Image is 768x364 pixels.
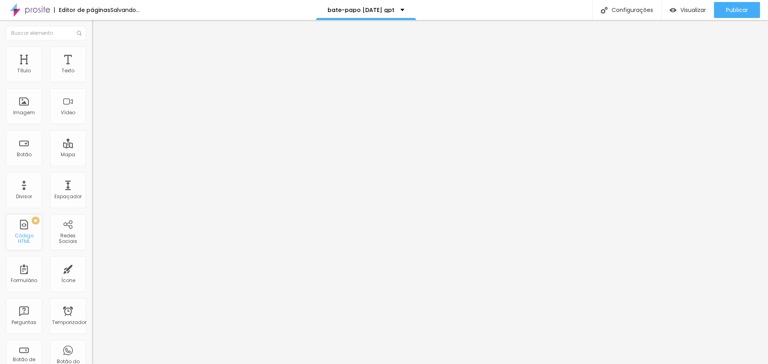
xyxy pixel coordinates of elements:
font: Publicar [726,6,748,14]
font: Visualizar [680,6,706,14]
font: Editor de páginas [59,6,110,14]
font: Perguntas [12,319,36,326]
div: Salvando... [110,7,140,13]
font: Ícone [61,277,75,284]
img: Ícone [601,7,608,14]
font: Botão [17,151,32,158]
iframe: Editor [92,20,768,364]
font: Título [17,67,31,74]
font: Redes Sociais [59,232,77,245]
font: Divisor [16,193,32,200]
img: view-1.svg [670,7,676,14]
font: bate-papo [DATE] gpt [328,6,394,14]
font: Texto [62,67,74,74]
img: Ícone [77,31,82,36]
font: Vídeo [61,109,75,116]
font: Formulário [11,277,37,284]
button: Publicar [714,2,760,18]
font: Mapa [61,151,75,158]
font: Configurações [612,6,653,14]
font: Temporizador [52,319,86,326]
font: Código HTML [15,232,34,245]
font: Imagem [13,109,35,116]
button: Visualizar [662,2,714,18]
font: Espaçador [54,193,82,200]
input: Buscar elemento [6,26,86,40]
